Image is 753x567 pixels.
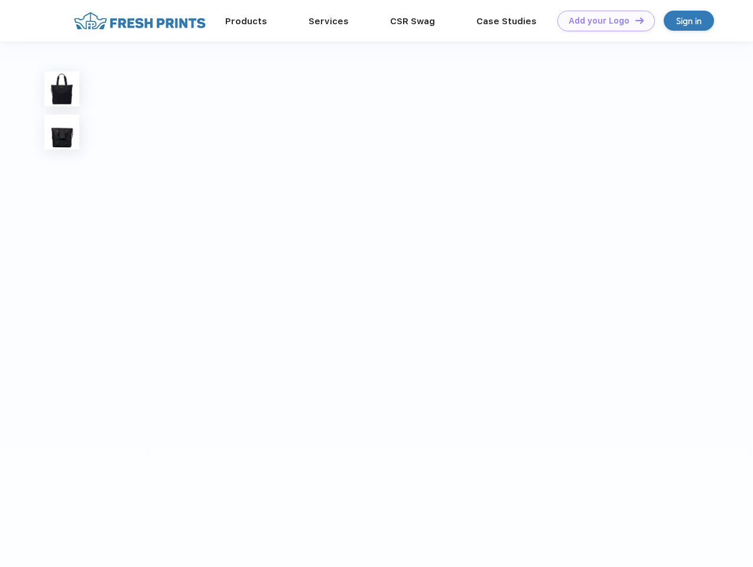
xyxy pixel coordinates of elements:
a: Sign in [664,11,714,31]
img: DT [635,17,644,24]
a: Products [225,16,267,27]
img: fo%20logo%202.webp [70,11,209,31]
div: Sign in [676,14,702,28]
div: Add your Logo [569,16,629,26]
img: func=resize&h=100 [44,115,79,149]
img: func=resize&h=100 [44,71,79,106]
